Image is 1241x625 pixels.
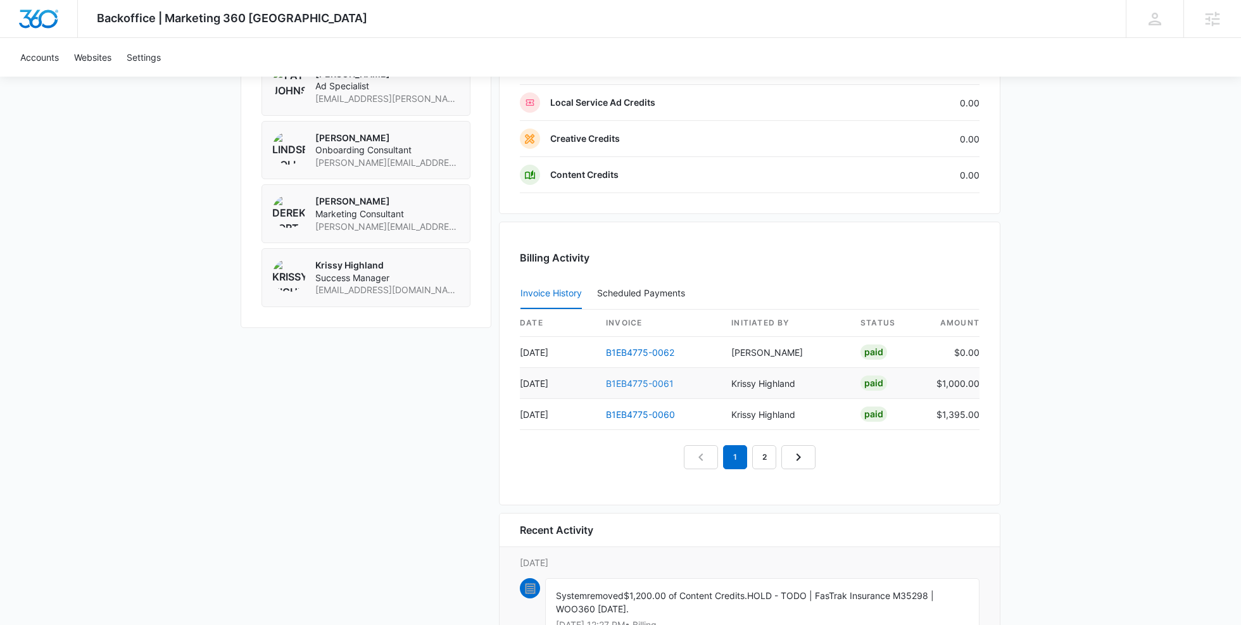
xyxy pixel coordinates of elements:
td: [PERSON_NAME] [721,337,850,368]
div: Paid [860,376,887,391]
td: [DATE] [520,337,596,368]
img: Pat Johnson [272,68,305,101]
img: Lindsey Collett [272,132,305,165]
td: Krissy Highland [721,399,850,430]
th: amount [926,310,980,337]
a: Settings [119,38,168,77]
td: $1,395.00 [926,399,980,430]
span: Marketing Consultant [315,208,460,220]
span: Ad Specialist [315,80,460,92]
div: Paid [860,407,887,422]
span: System [556,590,587,601]
td: 0.00 [845,121,980,157]
a: B1EB4775-0061 [606,378,674,389]
td: Krissy Highland [721,368,850,399]
span: [PERSON_NAME][EMAIL_ADDRESS][PERSON_NAME][DOMAIN_NAME] [315,156,460,169]
td: [DATE] [520,368,596,399]
p: [DATE] [520,556,980,569]
a: B1EB4775-0062 [606,347,674,358]
a: Websites [66,38,119,77]
a: B1EB4775-0060 [606,409,675,420]
th: Initiated By [721,310,850,337]
img: Krissy Highland [272,259,305,292]
td: [DATE] [520,399,596,430]
a: Page 2 [752,445,776,469]
td: 0.00 [845,157,980,193]
p: [PERSON_NAME] [315,195,460,208]
div: Paid [860,344,887,360]
button: Invoice History [520,279,582,309]
p: Content Credits [550,168,619,181]
a: Accounts [13,38,66,77]
span: Success Manager [315,272,460,284]
p: Creative Credits [550,132,620,145]
span: $1,200.00 of Content Credits. [624,590,747,601]
img: Derek Fortier [272,195,305,228]
span: [EMAIL_ADDRESS][DOMAIN_NAME] [315,284,460,296]
em: 1 [723,445,747,469]
p: [PERSON_NAME] [315,132,460,144]
td: 0.00 [845,85,980,121]
span: Onboarding Consultant [315,144,460,156]
p: Local Service Ad Credits [550,96,655,109]
nav: Pagination [684,445,816,469]
span: [PERSON_NAME][EMAIL_ADDRESS][PERSON_NAME][DOMAIN_NAME] [315,220,460,233]
div: Scheduled Payments [597,289,690,298]
th: status [850,310,926,337]
h6: Recent Activity [520,522,593,538]
span: [EMAIL_ADDRESS][PERSON_NAME][DOMAIN_NAME] [315,92,460,105]
th: date [520,310,596,337]
th: invoice [596,310,721,337]
p: Krissy Highland [315,259,460,272]
td: $0.00 [926,337,980,368]
a: Next Page [781,445,816,469]
span: Backoffice | Marketing 360 [GEOGRAPHIC_DATA] [97,11,367,25]
span: removed [587,590,624,601]
h3: Billing Activity [520,250,980,265]
td: $1,000.00 [926,368,980,399]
